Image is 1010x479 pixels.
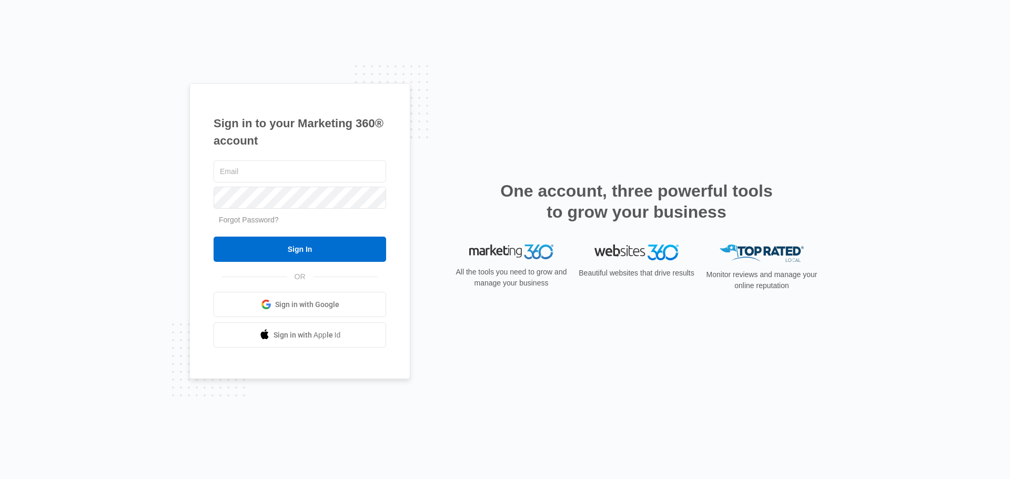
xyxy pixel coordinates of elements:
[497,180,776,222] h2: One account, three powerful tools to grow your business
[703,269,821,291] p: Monitor reviews and manage your online reputation
[214,115,386,149] h1: Sign in to your Marketing 360® account
[469,244,553,259] img: Marketing 360
[214,160,386,182] input: Email
[219,216,279,224] a: Forgot Password?
[275,299,339,310] span: Sign in with Google
[274,330,341,341] span: Sign in with Apple Id
[720,244,804,262] img: Top Rated Local
[214,292,386,317] a: Sign in with Google
[578,268,695,279] p: Beautiful websites that drive results
[214,322,386,348] a: Sign in with Apple Id
[287,271,313,282] span: OR
[452,267,570,289] p: All the tools you need to grow and manage your business
[214,237,386,262] input: Sign In
[594,244,679,260] img: Websites 360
